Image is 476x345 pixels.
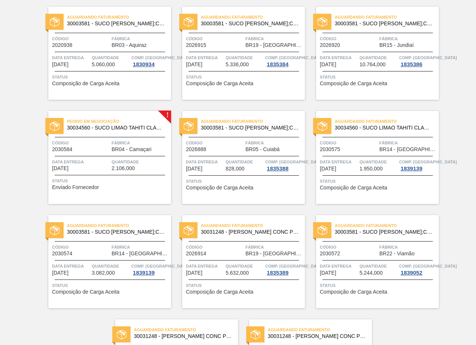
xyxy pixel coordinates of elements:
[186,243,244,251] span: Código
[399,262,457,270] span: Comp. Carga
[52,147,73,152] span: 2030584
[320,185,387,191] span: Composição de Carga Aceita
[186,282,303,289] span: Status
[265,61,290,67] div: 1835384
[52,282,169,289] span: Status
[52,262,90,270] span: Data entrega
[52,62,68,67] span: 02/10/2025
[320,35,377,42] span: Código
[360,54,398,61] span: Quantidade
[335,118,439,125] span: Aguardando Faturamento
[184,17,193,27] img: status
[112,243,169,251] span: Fábrica
[320,81,387,86] span: Composição de Carga Aceita
[131,54,169,67] a: Comp. [GEOGRAPHIC_DATA]1830934
[265,158,303,172] a: Comp. [GEOGRAPHIC_DATA]1835388
[226,62,249,67] span: 5.336,000
[399,262,437,276] a: Comp. [GEOGRAPHIC_DATA]1839052
[320,73,437,81] span: Status
[186,166,202,172] span: 03/10/2025
[67,222,171,229] span: Aguardando Faturamento
[320,54,358,61] span: Data entrega
[171,7,305,100] a: statusAguardando Faturamento30003581 - SUCO [PERSON_NAME];CLARIFIC.C/SO2;PEPSI;Código2026915Fábri...
[201,229,299,235] span: 30031248 - SUCO LARANJA CONC PRESV 63 5 KG
[320,62,336,67] span: 02/10/2025
[265,54,323,61] span: Comp. Carga
[52,35,110,42] span: Código
[92,270,115,276] span: 3.082,000
[52,270,68,276] span: 03/10/2025
[52,158,110,166] span: Data entrega
[117,330,126,339] img: status
[399,166,424,172] div: 1839139
[226,166,245,172] span: 828,000
[184,226,193,235] img: status
[186,54,224,61] span: Data entrega
[131,61,156,67] div: 1830934
[320,166,336,172] span: 03/10/2025
[320,270,336,276] span: 08/10/2025
[379,251,415,256] span: BR22 - Viamão
[52,251,73,256] span: 2030574
[92,54,130,61] span: Quantidade
[50,121,59,131] img: status
[37,215,171,308] a: statusAguardando Faturamento30003581 - SUCO [PERSON_NAME];CLARIFIC.C/SO2;PEPSI;Código2030574Fábri...
[186,251,206,256] span: 2026914
[52,177,169,185] span: Status
[265,262,303,276] a: Comp. [GEOGRAPHIC_DATA]1835389
[268,326,372,333] span: Aguardando Faturamento
[112,251,169,256] span: BR14 - Curitibana
[184,121,193,131] img: status
[201,118,305,125] span: Aguardando Faturamento
[360,166,383,172] span: 1.950,000
[335,229,433,235] span: 30003581 - SUCO CONCENT LIMAO;CLARIFIC.C/SO2;PEPSI;
[186,185,253,191] span: Composição de Carga Aceita
[399,54,457,61] span: Comp. Carga
[112,35,169,42] span: Fábrica
[186,262,224,270] span: Data entrega
[186,147,206,152] span: 2026888
[320,289,387,295] span: Composição de Carga Aceita
[226,262,264,270] span: Quantidade
[186,139,244,147] span: Código
[265,158,323,166] span: Comp. Carga
[112,139,169,147] span: Fábrica
[320,282,437,289] span: Status
[131,270,156,276] div: 1839139
[335,21,433,26] span: 30003581 - SUCO CONCENT LIMAO;CLARIFIC.C/SO2;PEPSI;
[265,54,303,67] a: Comp. [GEOGRAPHIC_DATA]1835384
[399,270,424,276] div: 1839052
[50,226,59,235] img: status
[37,7,171,100] a: statusAguardando Faturamento30003581 - SUCO [PERSON_NAME];CLARIFIC.C/SO2;PEPSI;Código2020938Fábri...
[379,147,437,152] span: BR14 - Curitibana
[171,111,305,204] a: statusAguardando Faturamento30003581 - SUCO [PERSON_NAME];CLARIFIC.C/SO2;PEPSI;Código2026888Fábri...
[186,270,202,276] span: 06/10/2025
[226,54,264,61] span: Quantidade
[245,35,303,42] span: Fábrica
[360,270,383,276] span: 5.244,000
[335,13,439,21] span: Aguardando Faturamento
[52,289,119,295] span: Composição de Carga Aceita
[335,125,433,131] span: 30034560 - SUCO LIMAO TAHITI CLAR 39KG
[379,243,437,251] span: Fábrica
[245,139,303,147] span: Fábrica
[112,166,135,171] span: 2.106,000
[67,13,171,21] span: Aguardando Faturamento
[131,54,189,61] span: Comp. Carga
[245,243,303,251] span: Fábrica
[52,166,68,171] span: 02/10/2025
[52,81,119,86] span: Composição de Carga Aceita
[186,81,253,86] span: Composição de Carga Aceita
[251,330,260,339] img: status
[268,333,366,339] span: 30031248 - SUCO LARANJA CONC PRESV 63 5 KG
[52,243,110,251] span: Código
[318,17,327,27] img: status
[186,158,224,166] span: Data entrega
[320,243,377,251] span: Código
[52,185,99,190] span: Enviado Fornecedor
[245,147,280,152] span: BR05 - Cuiabá
[186,35,244,42] span: Código
[320,178,437,185] span: Status
[131,262,169,276] a: Comp. [GEOGRAPHIC_DATA]1839139
[379,42,414,48] span: BR15 - Jundiaí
